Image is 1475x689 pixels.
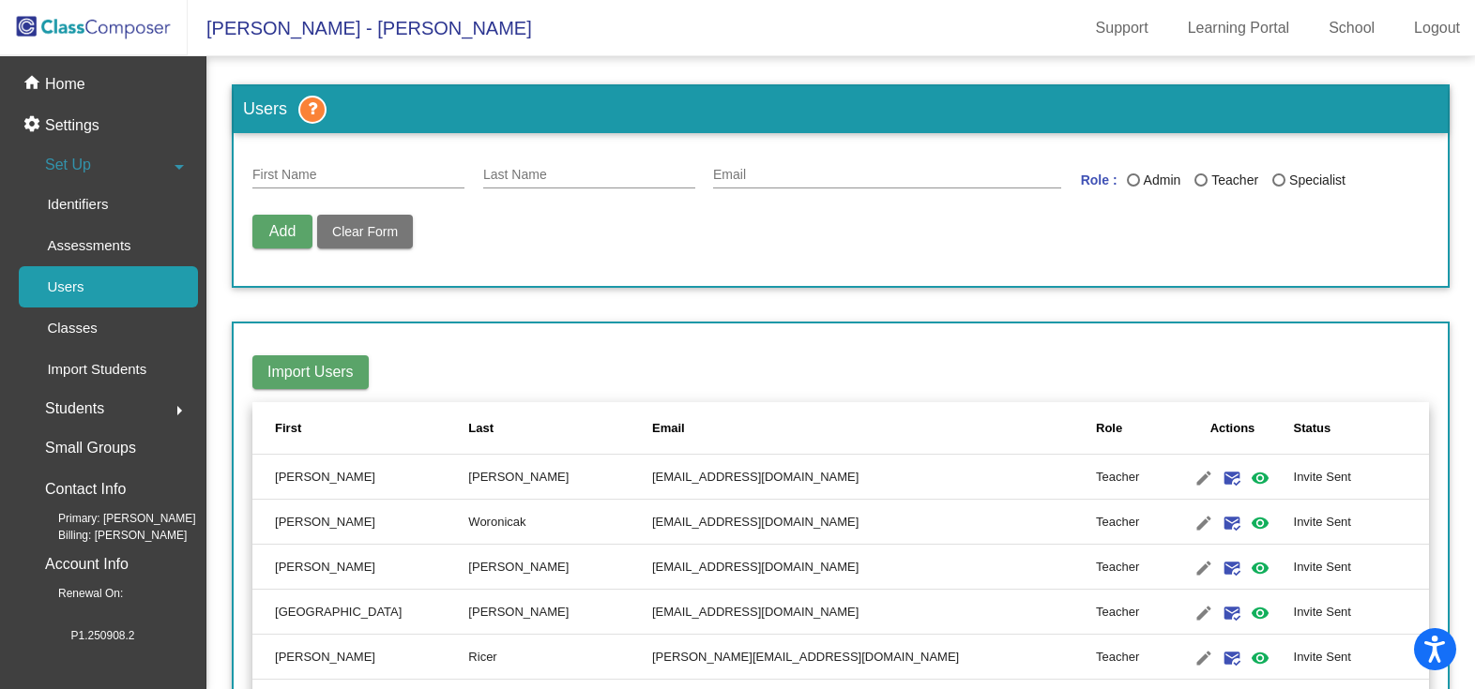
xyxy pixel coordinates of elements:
[45,396,104,422] span: Students
[1096,635,1171,680] td: Teacher
[28,527,187,544] span: Billing: [PERSON_NAME]
[483,168,695,183] input: Last Name
[267,364,354,380] span: Import Users
[1294,419,1407,438] div: Status
[1193,647,1215,669] mat-icon: edit
[1096,500,1171,545] td: Teacher
[1294,419,1331,438] div: Status
[275,419,468,438] div: First
[252,590,468,635] td: [GEOGRAPHIC_DATA]
[468,419,494,438] div: Last
[168,399,190,422] mat-icon: arrow_right
[1173,13,1305,43] a: Learning Portal
[1221,557,1243,579] mat-icon: mark_email_read
[1399,13,1475,43] a: Logout
[1285,171,1346,190] div: Specialist
[28,585,123,602] span: Renewal On:
[1294,590,1429,635] td: Invite Sent
[45,435,136,461] p: Small Groups
[652,419,1096,438] div: Email
[1221,647,1243,669] mat-icon: mark_email_read
[1127,171,1360,196] mat-radio-group: Last Name
[713,168,1061,183] input: E Mail
[1249,467,1271,489] mat-icon: visibility
[1193,557,1215,579] mat-icon: edit
[652,635,1096,680] td: [PERSON_NAME][EMAIL_ADDRESS][DOMAIN_NAME]
[47,234,130,257] p: Assessments
[652,455,1096,500] td: [EMAIL_ADDRESS][DOMAIN_NAME]
[45,152,91,178] span: Set Up
[1249,557,1271,579] mat-icon: visibility
[652,590,1096,635] td: [EMAIL_ADDRESS][DOMAIN_NAME]
[45,551,129,577] p: Account Info
[468,419,652,438] div: Last
[1096,455,1171,500] td: Teacher
[1096,419,1122,438] div: Role
[1193,512,1215,534] mat-icon: edit
[1249,512,1271,534] mat-icon: visibility
[269,223,296,239] span: Add
[252,455,468,500] td: [PERSON_NAME]
[1294,455,1429,500] td: Invite Sent
[1096,590,1171,635] td: Teacher
[1193,467,1215,489] mat-icon: edit
[47,276,84,298] p: Users
[252,168,464,183] input: First Name
[1249,647,1271,669] mat-icon: visibility
[47,193,108,216] p: Identifiers
[1096,545,1171,590] td: Teacher
[1294,635,1429,680] td: Invite Sent
[45,476,126,502] p: Contact Info
[1294,500,1429,545] td: Invite Sent
[652,500,1096,545] td: [EMAIL_ADDRESS][DOMAIN_NAME]
[468,635,652,680] td: Ricer
[468,545,652,590] td: [PERSON_NAME]
[332,224,398,239] span: Clear Form
[1081,13,1163,43] a: Support
[47,317,97,339] p: Classes
[1140,171,1181,190] div: Admin
[23,114,45,137] mat-icon: settings
[1294,545,1429,590] td: Invite Sent
[1081,171,1118,196] mat-label: Role :
[1096,419,1171,438] div: Role
[252,545,468,590] td: [PERSON_NAME]
[468,455,652,500] td: [PERSON_NAME]
[1193,602,1215,624] mat-icon: edit
[28,510,196,527] span: Primary: [PERSON_NAME]
[47,358,146,381] p: Import Students
[317,215,413,248] button: Clear Form
[1221,602,1243,624] mat-icon: mark_email_read
[1249,602,1271,624] mat-icon: visibility
[1221,467,1243,489] mat-icon: mark_email_read
[45,73,85,96] p: Home
[468,500,652,545] td: Woronicak
[45,114,99,137] p: Settings
[652,419,685,438] div: Email
[188,13,532,43] span: [PERSON_NAME] - [PERSON_NAME]
[1208,171,1258,190] div: Teacher
[252,635,468,680] td: [PERSON_NAME]
[468,590,652,635] td: [PERSON_NAME]
[1314,13,1390,43] a: School
[168,156,190,178] mat-icon: arrow_drop_down
[652,545,1096,590] td: [EMAIL_ADDRESS][DOMAIN_NAME]
[252,500,468,545] td: [PERSON_NAME]
[275,419,301,438] div: First
[252,355,369,389] button: Import Users
[252,215,312,248] button: Add
[1171,402,1293,455] th: Actions
[23,73,45,96] mat-icon: home
[234,86,1448,133] h3: Users
[1221,512,1243,534] mat-icon: mark_email_read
